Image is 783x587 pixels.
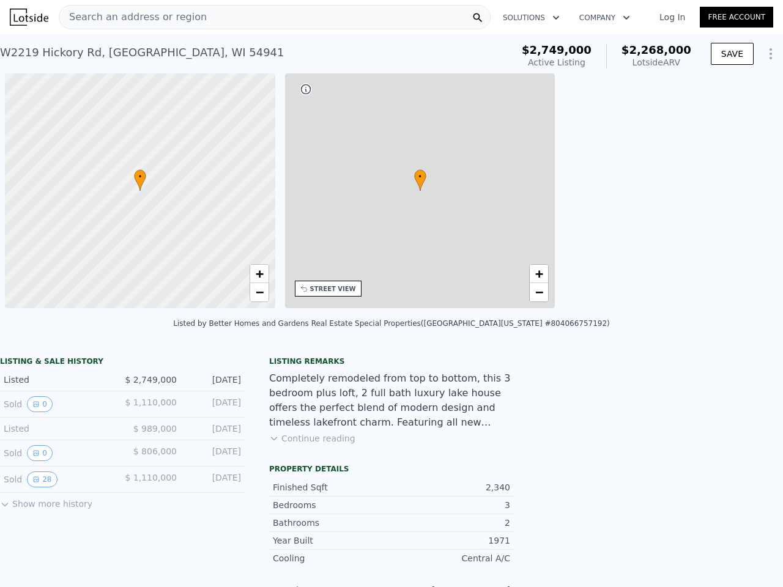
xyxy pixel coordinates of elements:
span: $ 2,749,000 [125,375,177,385]
span: − [535,284,543,300]
div: Cooling [273,552,391,564]
div: Lotside ARV [622,56,691,68]
div: Listing remarks [269,356,514,366]
span: $ 806,000 [133,446,177,456]
span: − [255,284,263,300]
span: $2,749,000 [522,43,592,56]
button: Company [570,7,640,29]
div: Property details [269,464,514,474]
div: Sold [4,396,113,412]
div: 3 [391,499,510,511]
div: Bedrooms [273,499,391,511]
div: [DATE] [187,374,241,386]
span: • [134,171,146,182]
button: SAVE [711,43,754,65]
a: Log In [645,11,700,23]
span: $ 1,110,000 [125,397,177,407]
button: Solutions [493,7,570,29]
span: $ 989,000 [133,424,177,434]
div: Listed by Better Homes and Gardens Real Estate Special Properties ([GEOGRAPHIC_DATA][US_STATE] #8... [173,319,610,328]
button: View historical data [27,471,57,487]
div: • [134,169,146,191]
span: Search an address or region [59,10,207,24]
span: + [535,266,543,281]
span: Active Listing [528,57,585,67]
a: Zoom out [530,283,548,301]
a: Zoom in [530,265,548,283]
span: $ 1,110,000 [125,473,177,482]
div: 2 [391,517,510,529]
span: $2,268,000 [622,43,691,56]
div: Year Built [273,534,391,547]
div: [DATE] [187,423,241,435]
div: • [414,169,426,191]
div: [DATE] [187,471,241,487]
div: [DATE] [187,445,241,461]
div: Bathrooms [273,517,391,529]
img: Lotside [10,9,48,26]
button: Continue reading [269,432,355,445]
button: View historical data [27,445,53,461]
div: 1971 [391,534,510,547]
div: Finished Sqft [273,481,391,493]
div: Completely remodeled from top to bottom, this 3 bedroom plus loft, 2 full bath luxury lake house ... [269,371,514,430]
div: Listed [4,423,113,435]
span: + [255,266,263,281]
span: • [414,171,426,182]
div: Sold [4,445,113,461]
div: STREET VIEW [310,284,356,293]
a: Zoom in [250,265,269,283]
a: Free Account [700,7,773,28]
button: Show Options [759,42,783,66]
div: Listed [4,374,113,386]
div: 2,340 [391,481,510,493]
a: Zoom out [250,283,269,301]
button: View historical data [27,396,53,412]
div: [DATE] [187,396,241,412]
div: Sold [4,471,113,487]
div: Central A/C [391,552,510,564]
